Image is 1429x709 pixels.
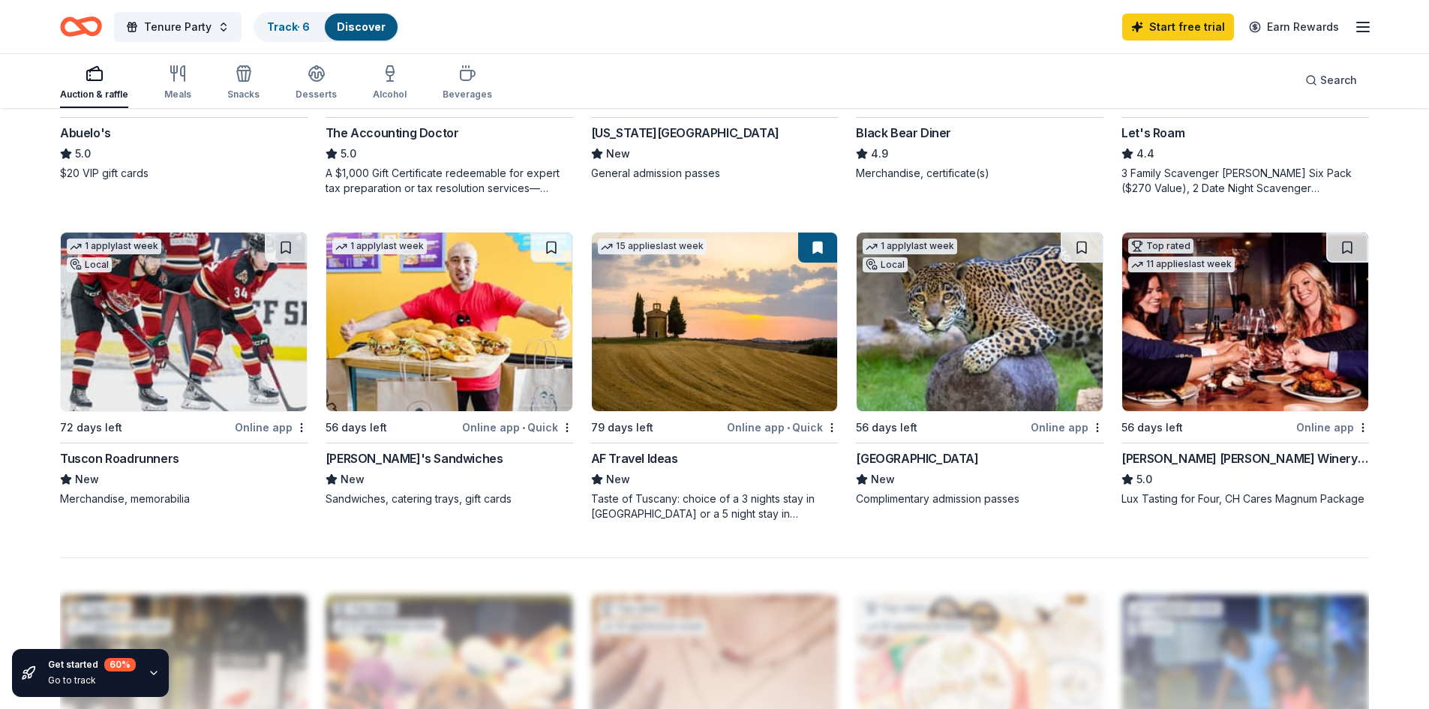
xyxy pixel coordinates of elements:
span: 5.0 [1136,470,1152,488]
div: [PERSON_NAME]'s Sandwiches [326,449,503,467]
div: 72 days left [60,419,122,437]
a: Image for AF Travel Ideas15 applieslast week79 days leftOnline app•QuickAF Travel IdeasNewTaste o... [591,232,839,521]
div: The Accounting Doctor [326,124,459,142]
span: New [606,145,630,163]
a: Image for Reid Park Zoo1 applylast weekLocal56 days leftOnline app[GEOGRAPHIC_DATA]NewComplimenta... [856,232,1103,506]
a: Image for Cooper's Hawk Winery and RestaurantsTop rated11 applieslast week56 days leftOnline app[... [1121,232,1369,506]
span: Tenure Party [144,18,212,36]
div: [GEOGRAPHIC_DATA] [856,449,978,467]
a: Start free trial [1122,14,1234,41]
div: 60 % [104,658,136,671]
div: Local [863,257,908,272]
div: 56 days left [856,419,917,437]
div: Merchandise, certificate(s) [856,166,1103,181]
div: Local [67,257,112,272]
a: Track· 6 [267,20,310,33]
div: 1 apply last week [863,239,957,254]
div: Online app Quick [727,418,838,437]
div: 1 apply last week [67,239,161,254]
button: Meals [164,59,191,108]
span: 4.4 [1136,145,1154,163]
div: 56 days left [1121,419,1183,437]
div: 79 days left [591,419,653,437]
div: 15 applies last week [598,239,707,254]
a: Earn Rewards [1240,14,1348,41]
div: 56 days left [326,419,387,437]
div: Sandwiches, catering trays, gift cards [326,491,573,506]
img: Image for AF Travel Ideas [592,233,838,411]
div: 11 applies last week [1128,257,1235,272]
div: $20 VIP gift cards [60,166,308,181]
div: [PERSON_NAME] [PERSON_NAME] Winery and Restaurants [1121,449,1369,467]
div: 3 Family Scavenger [PERSON_NAME] Six Pack ($270 Value), 2 Date Night Scavenger [PERSON_NAME] Two ... [1121,166,1369,196]
div: Let's Roam [1121,124,1184,142]
div: Go to track [48,674,136,686]
div: Online app [1031,418,1103,437]
div: A $1,000 Gift Certificate redeemable for expert tax preparation or tax resolution services—recipi... [326,166,573,196]
button: Desserts [296,59,337,108]
div: 1 apply last week [332,239,427,254]
span: 5.0 [75,145,91,163]
div: Auction & raffle [60,89,128,101]
div: Online app [1296,418,1369,437]
div: Meals [164,89,191,101]
img: Image for Tuscon Roadrunners [61,233,307,411]
div: General admission passes [591,166,839,181]
div: Black Bear Diner [856,124,951,142]
div: Complimentary admission passes [856,491,1103,506]
button: Beverages [443,59,492,108]
div: Lux Tasting for Four, CH Cares Magnum Package [1121,491,1369,506]
div: Merchandise, memorabilia [60,491,308,506]
span: • [787,422,790,434]
a: Image for Ike's Sandwiches1 applylast week56 days leftOnline app•Quick[PERSON_NAME]'s SandwichesN... [326,232,573,506]
div: Get started [48,658,136,671]
div: Snacks [227,89,260,101]
a: Home [60,9,102,44]
div: Tuscon Roadrunners [60,449,179,467]
div: Desserts [296,89,337,101]
button: Snacks [227,59,260,108]
div: AF Travel Ideas [591,449,678,467]
button: Alcohol [373,59,407,108]
div: [US_STATE][GEOGRAPHIC_DATA] [591,124,779,142]
div: Abuelo's [60,124,111,142]
span: New [606,470,630,488]
button: Search [1293,65,1369,95]
div: Online app Quick [462,418,573,437]
div: Online app [235,418,308,437]
img: Image for Cooper's Hawk Winery and Restaurants [1122,233,1368,411]
a: Image for Tuscon Roadrunners1 applylast weekLocal72 days leftOnline appTuscon RoadrunnersNewMerch... [60,232,308,506]
div: Alcohol [373,89,407,101]
a: Discover [337,20,386,33]
span: 5.0 [341,145,356,163]
span: 4.9 [871,145,888,163]
span: New [871,470,895,488]
span: New [75,470,99,488]
span: Search [1320,71,1357,89]
button: Tenure Party [114,12,242,42]
span: New [341,470,365,488]
span: • [522,422,525,434]
button: Track· 6Discover [254,12,399,42]
img: Image for Ike's Sandwiches [326,233,572,411]
button: Auction & raffle [60,59,128,108]
div: Beverages [443,89,492,101]
div: Top rated [1128,239,1193,254]
img: Image for Reid Park Zoo [857,233,1103,411]
div: Taste of Tuscany: choice of a 3 nights stay in [GEOGRAPHIC_DATA] or a 5 night stay in [GEOGRAPHIC... [591,491,839,521]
